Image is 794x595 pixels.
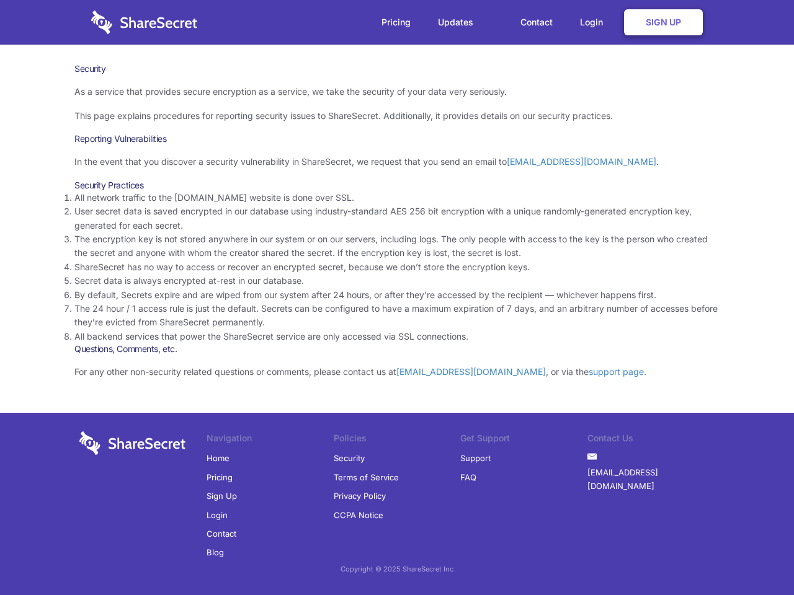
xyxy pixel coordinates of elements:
[74,232,720,260] li: The encryption key is not stored anywhere in our system or on our servers, including logs. The on...
[79,431,185,455] img: logo-wordmark-white-trans-d4663122ce5f474addd5e946df7df03e33cb6a1c49d2221995e7729f52c070b2.svg
[508,3,565,42] a: Contact
[74,343,720,355] h3: Questions, Comments, etc.
[74,109,720,123] p: This page explains procedures for reporting security issues to ShareSecret. Additionally, it prov...
[207,487,237,505] a: Sign Up
[74,288,720,302] li: By default, Secrets expire and are wiped from our system after 24 hours, or after they’re accesse...
[207,506,228,524] a: Login
[587,431,715,449] li: Contact Us
[74,330,720,343] li: All backend services that power the ShareSecret service are only accessed via SSL connections.
[207,449,230,467] a: Home
[568,3,622,42] a: Login
[74,155,720,169] p: In the event that you discover a security vulnerability in ShareSecret, we request that you send ...
[624,9,703,35] a: Sign Up
[589,366,644,377] a: support page
[460,449,491,467] a: Support
[74,205,720,232] li: User secret data is saved encrypted in our database using industry-standard AES 256 bit encryptio...
[369,3,423,42] a: Pricing
[334,468,399,487] a: Terms of Service
[334,506,383,524] a: CCPA Notice
[207,543,224,562] a: Blog
[91,11,197,34] img: logo-wordmark-white-trans-d4663122ce5f474addd5e946df7df03e33cb6a1c49d2221995e7729f52c070b2.svg
[334,449,365,467] a: Security
[74,85,720,99] p: As a service that provides secure encryption as a service, we take the security of your data very...
[74,302,720,330] li: The 24 hour / 1 access rule is just the default. Secrets can be configured to have a maximum expi...
[396,366,546,377] a: [EMAIL_ADDRESS][DOMAIN_NAME]
[74,365,720,379] p: For any other non-security related questions or comments, please contact us at , or via the .
[587,463,715,496] a: [EMAIL_ADDRESS][DOMAIN_NAME]
[460,468,476,487] a: FAQ
[460,431,587,449] li: Get Support
[507,156,656,167] a: [EMAIL_ADDRESS][DOMAIN_NAME]
[74,133,720,144] h3: Reporting Vulnerabilities
[74,260,720,274] li: ShareSecret has no way to access or recover an encrypted secret, because we don’t store the encry...
[74,63,720,74] h1: Security
[207,524,236,543] a: Contact
[207,468,233,487] a: Pricing
[334,431,461,449] li: Policies
[207,431,334,449] li: Navigation
[74,180,720,191] h3: Security Practices
[74,191,720,205] li: All network traffic to the [DOMAIN_NAME] website is done over SSL.
[74,274,720,288] li: Secret data is always encrypted at-rest in our database.
[334,487,386,505] a: Privacy Policy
